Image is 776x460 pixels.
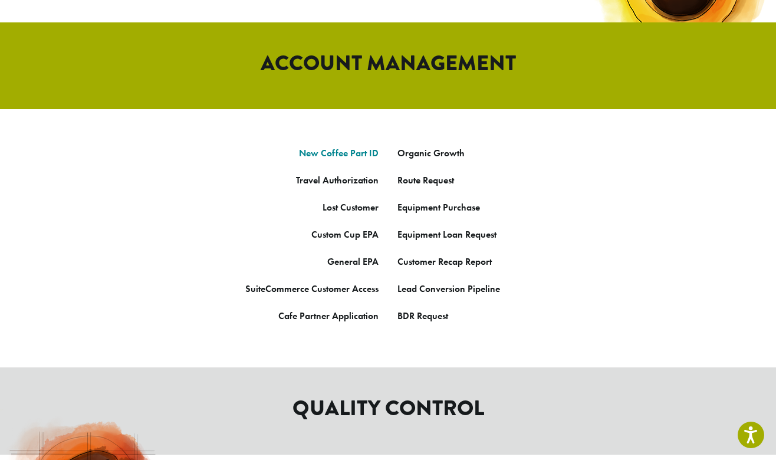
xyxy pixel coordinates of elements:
[296,174,379,186] a: Travel Authorization
[472,201,480,213] a: se
[323,201,379,213] a: Lost Customer
[397,147,465,159] a: Organic Growth
[245,282,379,295] a: SuiteCommerce Customer Access
[311,228,379,241] a: Custom Cup EPA
[52,396,724,421] h2: QUALITY CONTROL
[397,255,492,268] a: Customer Recap Report
[397,228,496,241] a: Equipment Loan Request
[397,282,500,295] a: Lead Conversion Pipeline
[397,310,448,322] a: BDR Request
[278,310,379,322] a: Cafe Partner Application
[397,174,454,186] a: Route Request
[327,255,379,268] a: General EPA
[397,201,472,213] a: Equipment Purcha
[299,147,379,159] a: New Coffee Part ID
[52,51,724,76] h2: ACCOUNT MANAGEMENT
